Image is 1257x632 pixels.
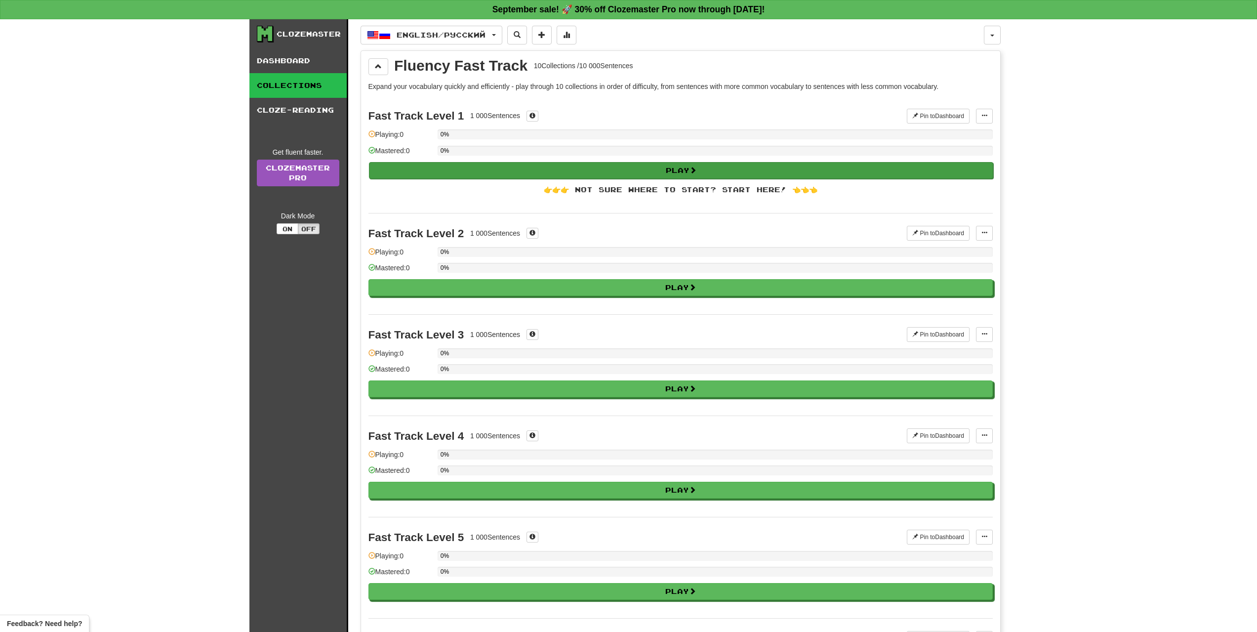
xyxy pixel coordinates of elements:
button: More stats [557,26,576,44]
button: Play [368,583,993,600]
div: Dark Mode [257,211,339,221]
button: Add sentence to collection [532,26,552,44]
button: English/Русский [361,26,502,44]
div: Playing: 0 [368,450,433,466]
a: Cloze-Reading [249,98,347,123]
button: Play [368,279,993,296]
div: Clozemaster [277,29,341,39]
button: Pin toDashboard [907,327,970,342]
button: Pin toDashboard [907,530,970,545]
div: Playing: 0 [368,348,433,365]
a: Collections [249,73,347,98]
button: Off [298,223,320,234]
div: Mastered: 0 [368,567,433,583]
button: Pin toDashboard [907,428,970,443]
strong: September sale! 🚀 30% off Clozemaster Pro now through [DATE]! [492,4,765,14]
div: Fluency Fast Track [394,58,527,73]
div: Playing: 0 [368,551,433,567]
div: Mastered: 0 [368,146,433,162]
div: Mastered: 0 [368,465,433,482]
div: 10 Collections / 10 000 Sentences [534,61,633,71]
div: 👉👉👉 Not sure where to start? Start here! 👈👈👈 [368,185,993,195]
div: Mastered: 0 [368,364,433,380]
div: Get fluent faster. [257,147,339,157]
button: Pin toDashboard [907,226,970,241]
div: Fast Track Level 5 [368,531,464,544]
div: Fast Track Level 2 [368,227,464,240]
p: Expand your vocabulary quickly and efficiently - play through 10 collections in order of difficul... [368,82,993,91]
button: Pin toDashboard [907,109,970,124]
div: Fast Track Level 3 [368,329,464,341]
div: 1 000 Sentences [470,228,520,238]
a: ClozemasterPro [257,160,339,186]
div: Playing: 0 [368,247,433,263]
div: Mastered: 0 [368,263,433,279]
div: Fast Track Level 4 [368,430,464,442]
div: Fast Track Level 1 [368,110,464,122]
button: Play [369,162,993,179]
button: Play [368,380,993,397]
div: 1 000 Sentences [470,532,520,542]
div: 1 000 Sentences [470,330,520,339]
button: Search sentences [507,26,527,44]
div: 1 000 Sentences [470,431,520,441]
span: Open feedback widget [7,619,82,629]
a: Dashboard [249,48,347,73]
button: Play [368,482,993,499]
div: Playing: 0 [368,129,433,146]
span: English / Русский [397,31,486,39]
button: On [277,223,298,234]
div: 1 000 Sentences [470,111,520,121]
